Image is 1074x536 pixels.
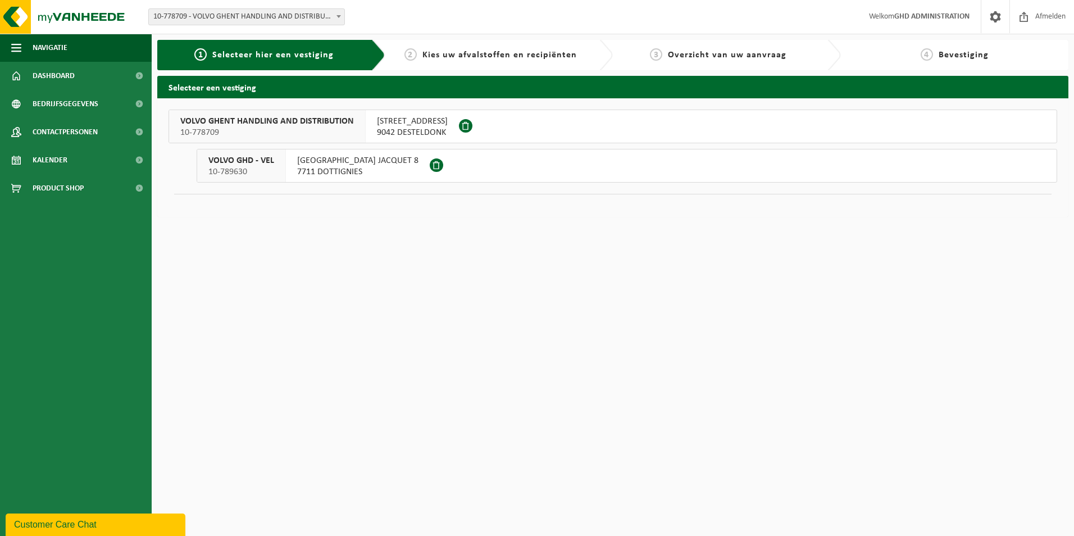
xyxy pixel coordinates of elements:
span: VOLVO GHD - VEL [208,155,274,166]
span: Contactpersonen [33,118,98,146]
strong: GHD ADMINISTRATION [894,12,970,21]
span: Bevestiging [939,51,989,60]
span: 10-778709 - VOLVO GHENT HANDLING AND DISTRIBUTION - DESTELDONK [149,9,344,25]
button: VOLVO GHENT HANDLING AND DISTRIBUTION 10-778709 [STREET_ADDRESS]9042 DESTELDONK [169,110,1057,143]
span: [STREET_ADDRESS] [377,116,448,127]
span: Product Shop [33,174,84,202]
span: VOLVO GHENT HANDLING AND DISTRIBUTION [180,116,354,127]
span: [GEOGRAPHIC_DATA] JACQUET 8 [297,155,418,166]
span: Dashboard [33,62,75,90]
span: 7711 DOTTIGNIES [297,166,418,178]
span: 1 [194,48,207,61]
h2: Selecteer een vestiging [157,76,1068,98]
span: 3 [650,48,662,61]
span: 10-789630 [208,166,274,178]
span: 9042 DESTELDONK [377,127,448,138]
span: 2 [404,48,417,61]
span: Bedrijfsgegevens [33,90,98,118]
span: Overzicht van uw aanvraag [668,51,786,60]
span: Selecteer hier een vestiging [212,51,334,60]
span: 4 [921,48,933,61]
span: 10-778709 - VOLVO GHENT HANDLING AND DISTRIBUTION - DESTELDONK [148,8,345,25]
iframe: chat widget [6,511,188,536]
span: Kalender [33,146,67,174]
span: Navigatie [33,34,67,62]
button: VOLVO GHD - VEL 10-789630 [GEOGRAPHIC_DATA] JACQUET 87711 DOTTIGNIES [197,149,1057,183]
span: 10-778709 [180,127,354,138]
span: Kies uw afvalstoffen en recipiënten [422,51,577,60]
